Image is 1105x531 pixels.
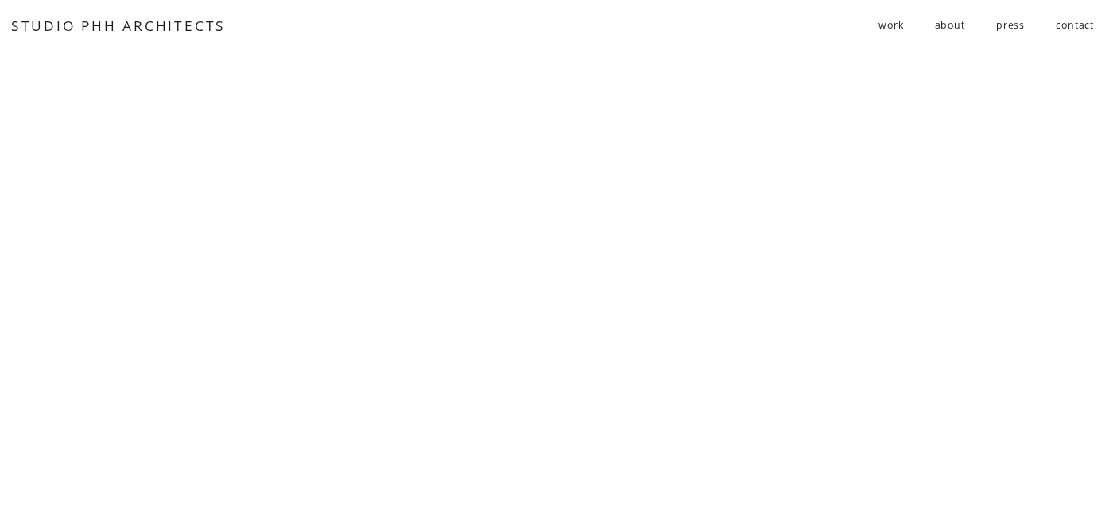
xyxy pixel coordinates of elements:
a: contact [1056,12,1094,38]
a: folder dropdown [878,12,903,38]
a: STUDIO PHH ARCHITECTS [11,16,226,35]
a: press [996,12,1025,38]
a: about [935,12,965,38]
span: work [878,14,903,38]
